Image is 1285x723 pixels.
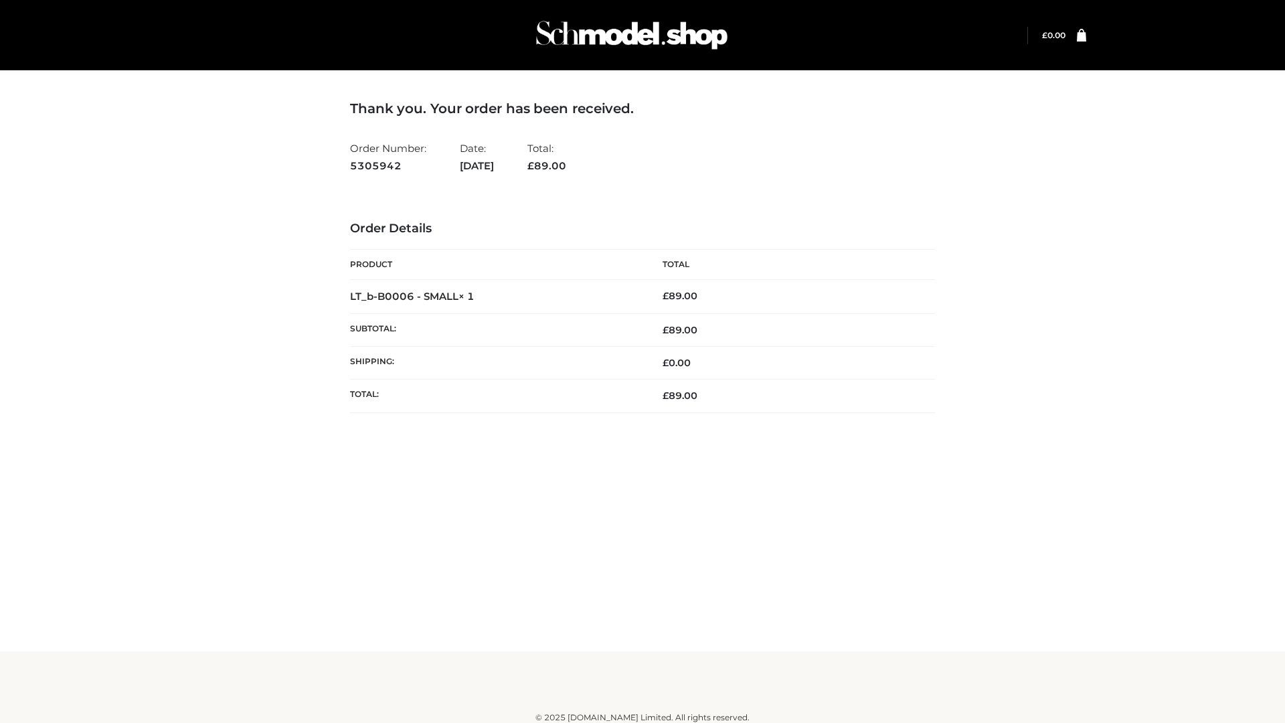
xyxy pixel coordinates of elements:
th: Total: [350,380,642,412]
th: Product [350,250,642,280]
th: Total [642,250,935,280]
bdi: 89.00 [663,290,697,302]
span: £ [663,390,669,402]
span: £ [1042,30,1047,40]
li: Date: [460,137,494,177]
bdi: 0.00 [1042,30,1065,40]
strong: LT_b-B0006 - SMALL [350,290,475,303]
th: Subtotal: [350,313,642,346]
span: £ [663,290,669,302]
span: £ [663,357,669,369]
li: Order Number: [350,137,426,177]
strong: × 1 [458,290,475,303]
strong: [DATE] [460,157,494,175]
span: £ [663,324,669,336]
li: Total: [527,137,566,177]
span: 89.00 [663,324,697,336]
span: £ [527,159,534,172]
strong: 5305942 [350,157,426,175]
span: 89.00 [663,390,697,402]
bdi: 0.00 [663,357,691,369]
span: 89.00 [527,159,566,172]
img: Schmodel Admin 964 [531,9,732,62]
a: £0.00 [1042,30,1065,40]
th: Shipping: [350,347,642,380]
h3: Order Details [350,222,935,236]
h3: Thank you. Your order has been received. [350,100,935,116]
